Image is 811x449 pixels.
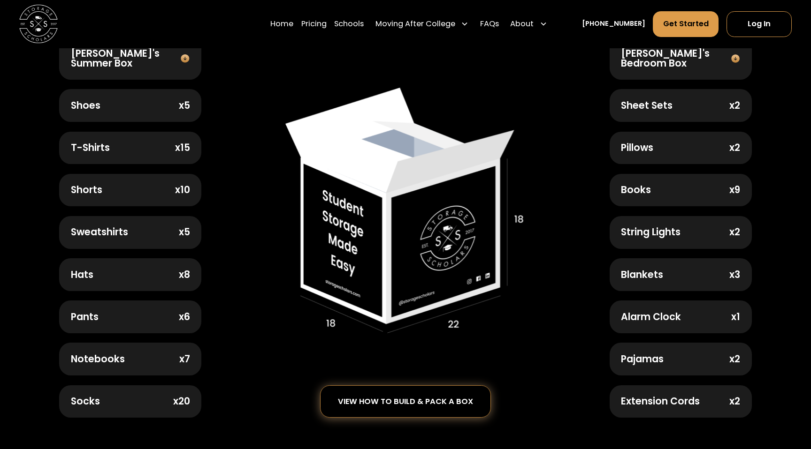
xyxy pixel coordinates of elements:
div: Moving After College [375,18,455,30]
div: x3 [729,270,740,280]
div: Pillows [621,143,653,153]
a: FAQs [480,11,499,37]
div: T-Shirts [71,143,110,153]
div: About [506,11,551,37]
div: About [510,18,534,30]
div: x10 [175,185,190,195]
div: String Lights [621,227,681,237]
a: Get Started [653,11,719,37]
a: Pricing [301,11,327,37]
div: x2 [729,397,740,406]
div: Pants [71,312,99,322]
div: Hats [71,270,93,280]
div: [PERSON_NAME]'s Bedroom Box [621,49,731,68]
div: Pajamas [621,354,664,364]
div: Sweatshirts [71,227,128,237]
div: x20 [173,397,190,406]
div: x2 [729,227,740,237]
img: Storage Scholars main logo [19,5,58,43]
div: Notebooks [71,354,125,364]
div: x15 [175,143,190,153]
div: Extension Cords [621,397,700,406]
div: x5 [179,101,190,111]
div: x2 [729,101,740,111]
div: Shoes [71,101,100,111]
a: [PHONE_NUMBER] [582,19,645,29]
div: Sheet Sets [621,101,673,111]
div: x8 [179,270,190,280]
a: Home [270,11,293,37]
a: view how to build & pack a box [320,385,491,418]
div: Socks [71,397,100,406]
div: Blankets [621,270,663,280]
div: [PERSON_NAME]'s Summer Box [71,49,180,68]
a: Log In [727,11,792,37]
div: x7 [179,354,190,364]
div: x5 [179,227,190,237]
div: x1 [731,312,740,322]
div: x2 [729,143,740,153]
div: Moving After College [371,11,472,37]
a: Schools [334,11,364,37]
div: Shorts [71,185,102,195]
div: x6 [179,312,190,322]
div: x9 [729,185,740,195]
div: Books [621,185,651,195]
div: Alarm Clock [621,312,681,322]
div: view how to build & pack a box [338,397,473,406]
div: x2 [729,354,740,364]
